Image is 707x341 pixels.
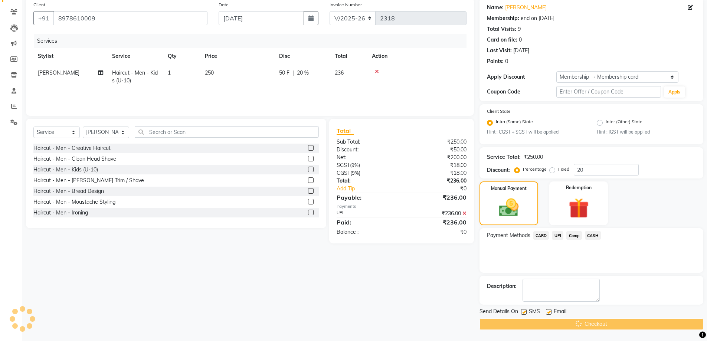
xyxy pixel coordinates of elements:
[518,25,521,33] div: 9
[519,36,522,44] div: 0
[33,187,104,195] div: Haircut - Men - Bread Design
[337,127,354,135] span: Total
[487,232,530,239] span: Payment Methods
[487,88,557,96] div: Coupon Code
[38,69,79,76] span: [PERSON_NAME]
[487,14,519,22] div: Membership:
[34,34,472,48] div: Services
[558,166,569,173] label: Fixed
[331,146,402,154] div: Discount:
[367,48,467,65] th: Action
[402,193,472,202] div: ₹236.00
[331,154,402,161] div: Net:
[163,48,200,65] th: Qty
[33,11,54,25] button: +91
[597,129,696,135] small: Hint : IGST will be applied
[337,170,350,176] span: CGST
[33,209,88,217] div: Haircut - Men - Ironing
[337,203,466,210] div: Payments
[487,58,504,65] div: Points:
[168,69,171,76] span: 1
[33,144,111,152] div: Haircut - Men - Creative Haircut
[402,154,472,161] div: ₹200.00
[335,69,344,76] span: 236
[292,69,294,77] span: |
[205,69,214,76] span: 250
[523,166,547,173] label: Percentage
[487,73,557,81] div: Apply Discount
[331,185,413,193] a: Add Tip
[402,169,472,177] div: ₹18.00
[566,184,592,191] label: Redemption
[331,161,402,169] div: ( )
[585,231,601,240] span: CASH
[33,198,115,206] div: Haircut - Men - Moustache Styling
[275,48,330,65] th: Disc
[330,1,362,8] label: Invoice Number
[524,153,543,161] div: ₹250.00
[552,231,563,240] span: UPI
[33,177,144,184] div: Haircut - Men - [PERSON_NAME] Trim / Shave
[331,169,402,177] div: ( )
[664,86,685,98] button: Apply
[606,118,642,127] label: Inter (Other) State
[337,162,350,168] span: SGST
[351,162,359,168] span: 9%
[487,4,504,12] div: Name:
[402,210,472,217] div: ₹236.00
[402,161,472,169] div: ₹18.00
[331,177,402,185] div: Total:
[487,153,521,161] div: Service Total:
[33,166,98,174] div: Haircut - Men - Kids (U-10)
[279,69,289,77] span: 50 F
[219,1,229,8] label: Date
[402,228,472,236] div: ₹0
[352,170,359,176] span: 9%
[331,193,402,202] div: Payable:
[33,1,45,8] label: Client
[33,155,116,163] div: Haircut - Men - Clean Head Shave
[505,4,547,12] a: [PERSON_NAME]
[513,47,529,55] div: [DATE]
[487,129,586,135] small: Hint : CGST + SGST will be applied
[112,69,158,84] span: Haircut - Men - Kids (U-10)
[521,14,554,22] div: end on [DATE]
[487,166,510,174] div: Discount:
[33,48,108,65] th: Stylist
[402,177,472,185] div: ₹236.00
[200,48,275,65] th: Price
[330,48,367,65] th: Total
[53,11,207,25] input: Search by Name/Mobile/Email/Code
[331,210,402,217] div: UPI
[487,282,517,290] div: Description:
[566,231,582,240] span: Comp
[493,196,525,219] img: _cash.svg
[533,231,549,240] span: CARD
[297,69,309,77] span: 20 %
[529,308,540,317] span: SMS
[402,138,472,146] div: ₹250.00
[331,138,402,146] div: Sub Total:
[496,118,533,127] label: Intra (Same) State
[413,185,472,193] div: ₹0
[487,108,511,115] label: Client State
[135,126,319,138] input: Search or Scan
[479,308,518,317] span: Send Details On
[331,218,402,227] div: Paid:
[108,48,163,65] th: Service
[505,58,508,65] div: 0
[487,25,516,33] div: Total Visits:
[331,228,402,236] div: Balance :
[562,196,595,221] img: _gift.svg
[491,185,527,192] label: Manual Payment
[487,36,517,44] div: Card on file:
[487,47,512,55] div: Last Visit:
[554,308,566,317] span: Email
[402,218,472,227] div: ₹236.00
[556,86,661,98] input: Enter Offer / Coupon Code
[402,146,472,154] div: ₹50.00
